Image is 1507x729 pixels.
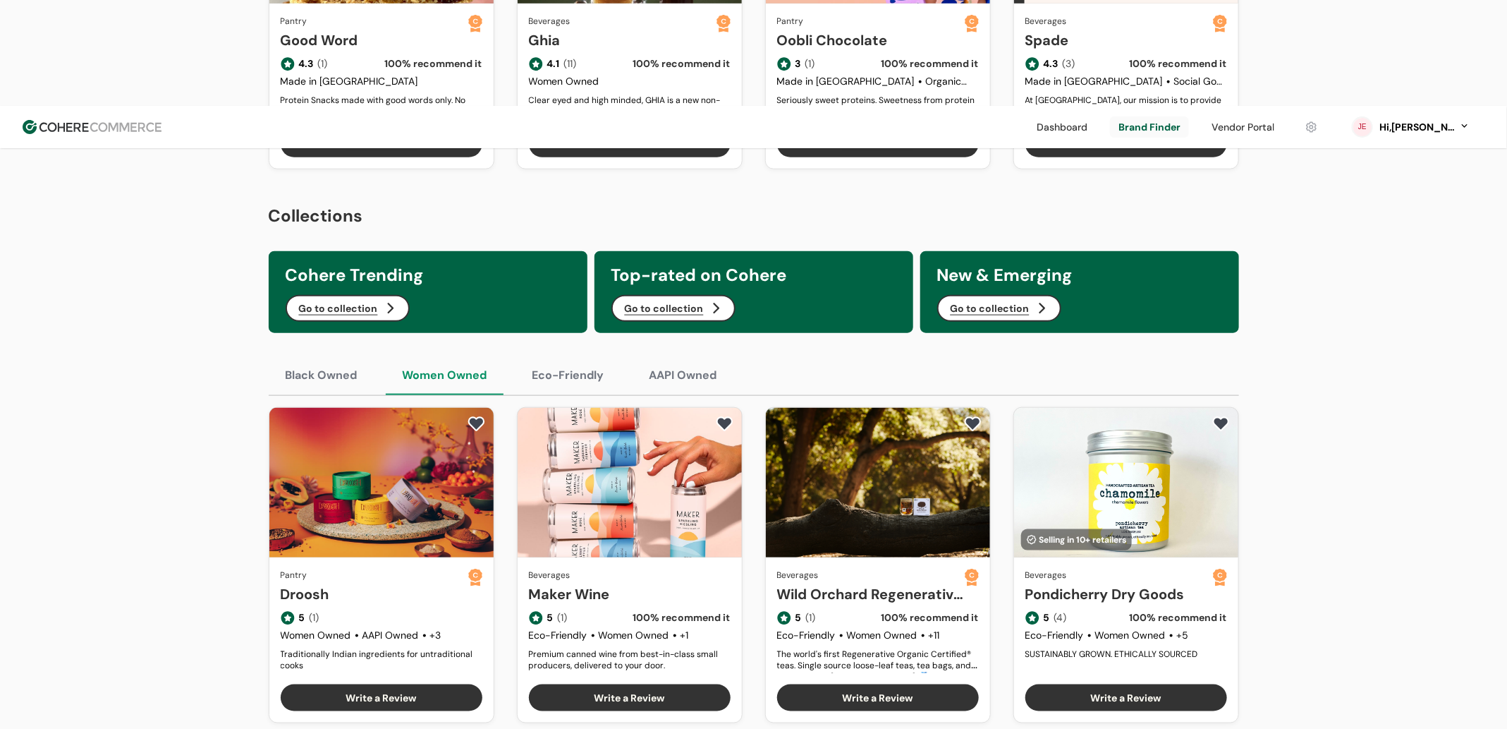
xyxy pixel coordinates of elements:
button: Write a Review [777,685,979,711]
img: Cohere Logo [23,120,161,134]
a: Ghia [529,30,716,51]
button: AAPI Owned [633,356,734,395]
svg: 0 percent [1352,116,1373,138]
a: Wild Orchard Regenerative Teas [777,584,965,605]
button: Go to collection [286,295,410,322]
h3: Cohere Trending [286,263,571,288]
h3: Top-rated on Cohere [611,263,896,288]
h2: Collections [269,203,1239,229]
a: Oobli Chocolate [777,30,965,51]
button: Black Owned [269,356,374,395]
button: add to favorite [961,414,984,435]
a: Pondicherry Dry Goods [1025,584,1213,605]
a: Maker Wine [529,584,731,605]
button: Write a Review [281,685,482,711]
div: Hi, [PERSON_NAME] [1379,120,1456,135]
a: Spade [1025,30,1213,51]
button: Go to collection [611,295,736,322]
button: add to favorite [465,414,488,435]
h3: New & Emerging [937,263,1222,288]
button: add to favorite [1209,414,1233,435]
a: Droosh [281,584,468,605]
button: Hi,[PERSON_NAME] [1379,120,1470,135]
button: add to favorite [713,414,736,435]
button: Write a Review [1025,685,1227,711]
a: Good Word [281,30,468,51]
button: Eco-Friendly [515,356,621,395]
button: Write a Review [529,685,731,711]
button: Go to collection [937,295,1061,322]
button: Women Owned [386,356,504,395]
